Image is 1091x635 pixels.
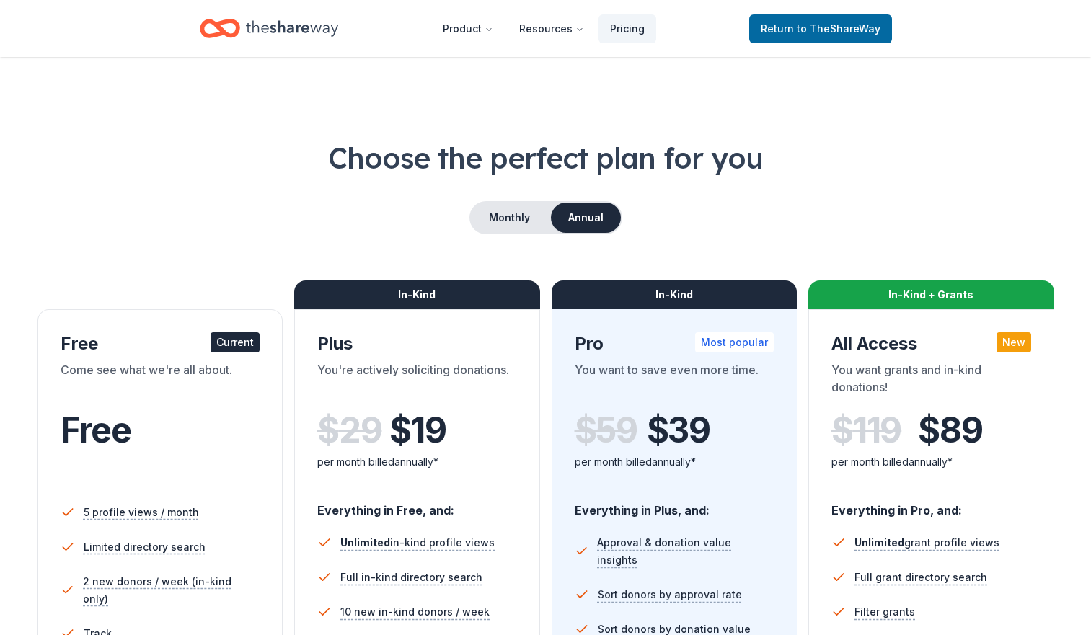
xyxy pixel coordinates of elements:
div: You want grants and in-kind donations! [831,361,1031,401]
div: Everything in Free, and: [317,489,517,520]
div: Current [211,332,260,352]
div: Come see what we're all about. [61,361,260,401]
h1: Choose the perfect plan for you [35,138,1056,178]
div: Everything in Pro, and: [831,489,1031,520]
div: per month billed annually* [317,453,517,471]
span: grant profile views [854,536,999,549]
span: Unlimited [854,536,904,549]
div: You're actively soliciting donations. [317,361,517,401]
button: Annual [551,203,621,233]
span: Approval & donation value insights [597,534,774,569]
nav: Main [431,12,656,45]
div: In-Kind [294,280,540,309]
span: in-kind profile views [340,536,495,549]
span: $ 39 [647,410,710,450]
span: 2 new donors / week (in-kind only) [83,573,260,608]
span: 5 profile views / month [84,504,199,521]
span: Return [761,20,880,37]
div: You want to save even more time. [575,361,774,401]
div: Pro [575,332,774,355]
span: 10 new in-kind donors / week [340,603,490,621]
span: Filter grants [854,603,915,621]
div: In-Kind [552,280,798,309]
span: Unlimited [340,536,390,549]
a: Pricing [598,14,656,43]
span: $ 19 [389,410,446,450]
span: Free [61,409,131,451]
div: In-Kind + Grants [808,280,1054,309]
div: All Access [831,332,1031,355]
button: Product [431,14,505,43]
a: Returnto TheShareWay [749,14,892,43]
span: Full grant directory search [854,569,987,586]
span: to TheShareWay [797,22,880,35]
div: per month billed annually* [831,453,1031,471]
button: Resources [508,14,596,43]
div: Everything in Plus, and: [575,489,774,520]
button: Monthly [471,203,548,233]
div: per month billed annually* [575,453,774,471]
div: Most popular [695,332,774,352]
a: Home [200,12,338,45]
span: Sort donors by approval rate [598,586,742,603]
span: $ 89 [918,410,982,450]
span: Limited directory search [84,538,206,556]
div: New [997,332,1031,352]
div: Free [61,332,260,355]
div: Plus [317,332,517,355]
span: Full in-kind directory search [340,569,482,586]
